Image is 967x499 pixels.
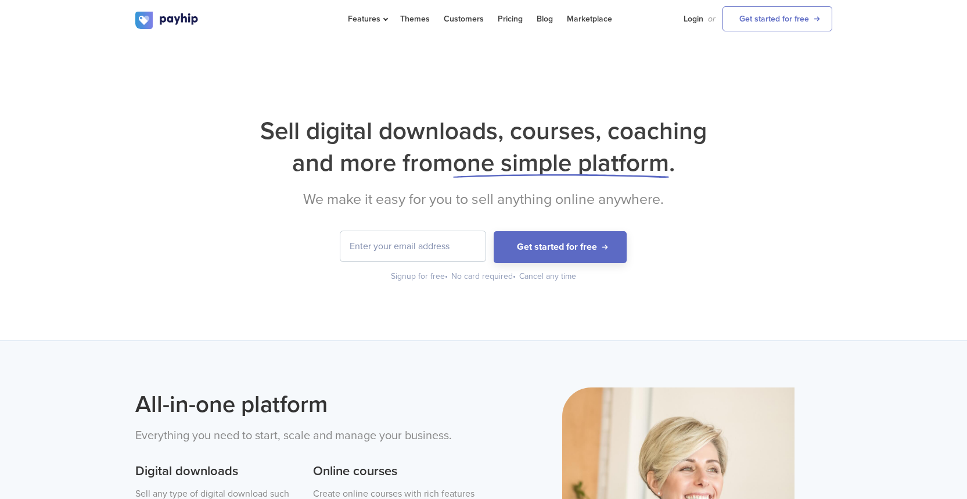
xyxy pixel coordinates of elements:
input: Enter your email address [340,231,486,261]
span: one simple platform [453,148,669,178]
h2: All-in-one platform [135,387,475,421]
div: Signup for free [391,271,449,282]
div: No card required [451,271,517,282]
img: logo.svg [135,12,199,29]
div: Cancel any time [519,271,576,282]
span: . [669,148,675,178]
span: • [513,271,516,281]
h1: Sell digital downloads, courses, coaching and more from [135,115,832,179]
a: Get started for free [722,6,832,31]
h2: We make it easy for you to sell anything online anywhere. [135,191,832,208]
h3: Online courses [313,462,474,481]
p: Everything you need to start, scale and manage your business. [135,427,475,445]
span: • [445,271,448,281]
span: Features [348,14,386,24]
button: Get started for free [494,231,627,263]
h3: Digital downloads [135,462,297,481]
